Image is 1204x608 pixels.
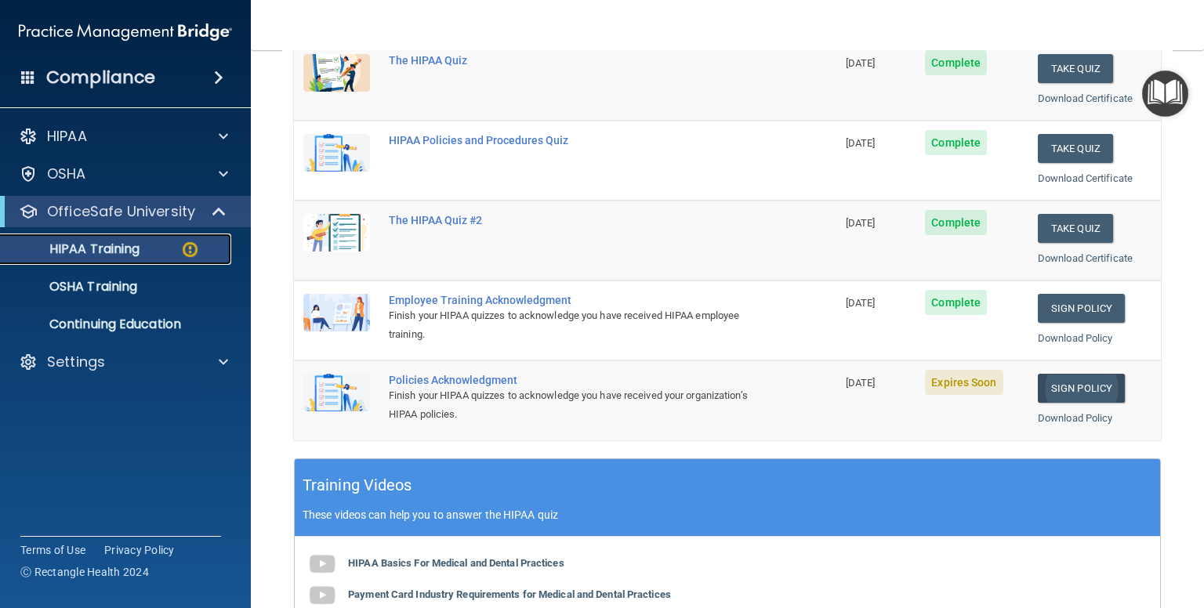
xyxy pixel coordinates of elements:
p: HIPAA [47,127,87,146]
div: The HIPAA Quiz [389,54,758,67]
a: OSHA [19,165,228,183]
img: PMB logo [19,16,232,48]
a: Download Policy [1038,412,1113,424]
span: Complete [925,50,987,75]
span: [DATE] [846,377,876,389]
span: Complete [925,210,987,235]
button: Take Quiz [1038,214,1113,243]
a: Terms of Use [20,542,85,558]
div: The HIPAA Quiz #2 [389,214,758,226]
a: Download Certificate [1038,172,1133,184]
p: These videos can help you to answer the HIPAA quiz [303,508,1152,521]
span: Ⓒ Rectangle Health 2024 [20,564,149,580]
img: warning-circle.0cc9ac19.png [180,240,200,259]
p: Settings [47,353,105,371]
h5: Training Videos [303,472,412,499]
a: Download Certificate [1038,92,1133,104]
a: HIPAA [19,127,228,146]
span: [DATE] [846,137,876,149]
p: Continuing Education [10,317,224,332]
span: [DATE] [846,297,876,309]
a: Sign Policy [1038,374,1125,403]
span: [DATE] [846,217,876,229]
div: Employee Training Acknowledgment [389,294,758,306]
a: Privacy Policy [104,542,175,558]
a: OfficeSafe University [19,202,227,221]
img: gray_youtube_icon.38fcd6cc.png [306,548,338,580]
span: Complete [925,130,987,155]
a: Sign Policy [1038,294,1125,323]
a: Download Policy [1038,332,1113,344]
a: Settings [19,353,228,371]
div: HIPAA Policies and Procedures Quiz [389,134,758,147]
div: Finish your HIPAA quizzes to acknowledge you have received your organization’s HIPAA policies. [389,386,758,424]
b: HIPAA Basics For Medical and Dental Practices [348,557,564,569]
button: Take Quiz [1038,134,1113,163]
span: Complete [925,290,987,315]
p: OfficeSafe University [47,202,195,221]
b: Payment Card Industry Requirements for Medical and Dental Practices [348,588,671,600]
span: Expires Soon [925,370,1003,395]
span: [DATE] [846,57,876,69]
a: Download Certificate [1038,252,1133,264]
p: HIPAA Training [10,241,140,257]
h4: Compliance [46,67,155,89]
button: Open Resource Center [1142,71,1188,117]
div: Finish your HIPAA quizzes to acknowledge you have received HIPAA employee training. [389,306,758,344]
p: OSHA Training [10,279,137,295]
div: Policies Acknowledgment [389,374,758,386]
p: OSHA [47,165,86,183]
button: Take Quiz [1038,54,1113,83]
